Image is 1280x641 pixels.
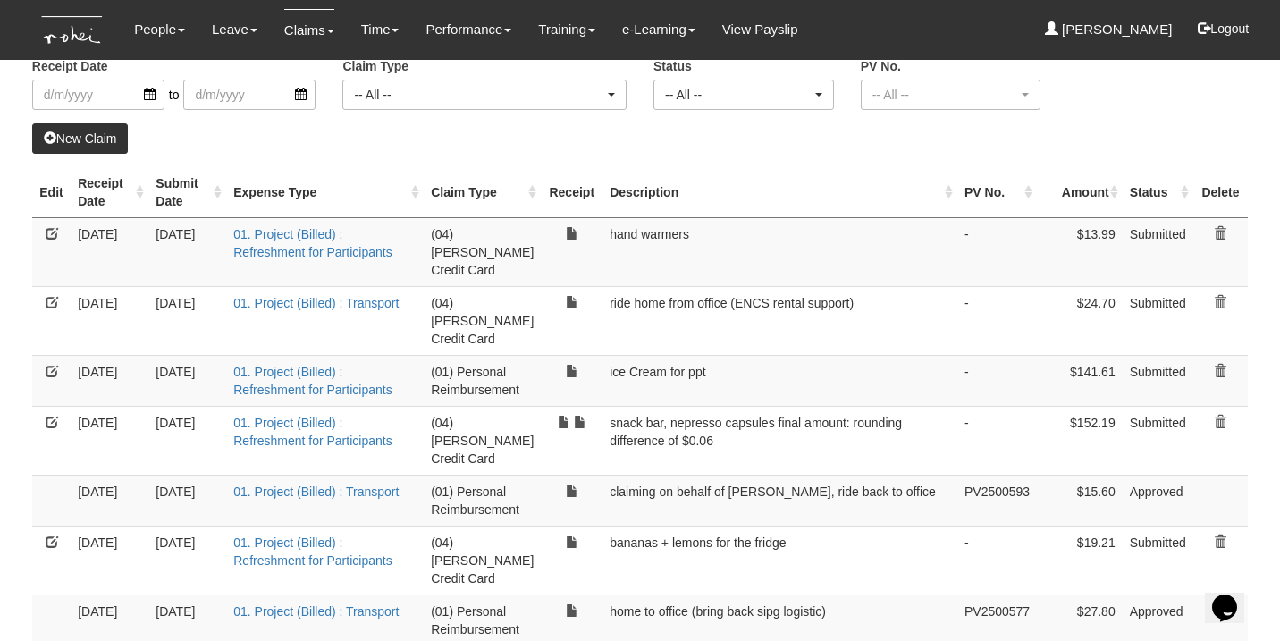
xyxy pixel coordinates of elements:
th: Claim Type : activate to sort column ascending [424,167,541,218]
td: [DATE] [148,475,226,526]
input: d/m/yyyy [183,80,316,110]
td: Approved [1123,475,1193,526]
a: Time [361,9,400,50]
a: 01. Project (Billed) : Refreshment for Participants [233,365,392,397]
td: (04) [PERSON_NAME] Credit Card [424,286,541,355]
button: -- All -- [861,80,1041,110]
a: 01. Project (Billed) : Refreshment for Participants [233,227,392,259]
a: 01. Project (Billed) : Transport [233,296,399,310]
td: $141.61 [1037,355,1123,406]
a: View Payslip [722,9,798,50]
a: 01. Project (Billed) : Transport [233,485,399,499]
td: hand warmers [602,217,957,286]
td: [DATE] [71,475,148,526]
td: $24.70 [1037,286,1123,355]
td: (01) Personal Reimbursement [424,355,541,406]
td: [DATE] [148,286,226,355]
a: e-Learning [622,9,695,50]
td: $13.99 [1037,217,1123,286]
th: Amount : activate to sort column ascending [1037,167,1123,218]
label: Receipt Date [32,57,108,75]
td: $152.19 [1037,406,1123,475]
button: -- All -- [653,80,834,110]
th: Delete [1193,167,1248,218]
a: People [134,9,185,50]
button: -- All -- [342,80,627,110]
td: - [957,526,1037,595]
td: Submitted [1123,217,1193,286]
th: Submit Date : activate to sort column ascending [148,167,226,218]
a: 01. Project (Billed) : Refreshment for Participants [233,536,392,568]
a: Performance [425,9,511,50]
a: 01. Project (Billed) : Transport [233,604,399,619]
button: Logout [1185,7,1261,50]
div: -- All -- [872,86,1019,104]
label: Status [653,57,692,75]
td: Submitted [1123,355,1193,406]
th: Description : activate to sort column ascending [602,167,957,218]
td: ride home from office (ENCS rental support) [602,286,957,355]
td: [DATE] [71,355,148,406]
td: claiming on behalf of [PERSON_NAME], ride back to office [602,475,957,526]
td: Submitted [1123,526,1193,595]
a: Training [538,9,595,50]
td: [DATE] [148,406,226,475]
td: snack bar, nepresso capsules final amount: rounding difference of $0.06 [602,406,957,475]
a: [PERSON_NAME] [1045,9,1173,50]
td: [DATE] [71,526,148,595]
input: d/m/yyyy [32,80,164,110]
a: Leave [212,9,257,50]
td: PV2500593 [957,475,1037,526]
th: Expense Type : activate to sort column ascending [226,167,424,218]
label: PV No. [861,57,901,75]
th: Status : activate to sort column ascending [1123,167,1193,218]
td: - [957,355,1037,406]
td: [DATE] [148,355,226,406]
a: Claims [284,9,334,51]
a: New Claim [32,123,129,154]
td: bananas + lemons for the fridge [602,526,957,595]
th: Edit [32,167,71,218]
td: [DATE] [71,286,148,355]
th: Receipt Date : activate to sort column ascending [71,167,148,218]
div: -- All -- [665,86,812,104]
td: (04) [PERSON_NAME] Credit Card [424,406,541,475]
span: to [164,80,184,110]
td: [DATE] [71,217,148,286]
label: Claim Type [342,57,408,75]
td: $19.21 [1037,526,1123,595]
td: [DATE] [148,526,226,595]
th: PV No. : activate to sort column ascending [957,167,1037,218]
td: ice Cream for ppt [602,355,957,406]
td: $15.60 [1037,475,1123,526]
td: (01) Personal Reimbursement [424,475,541,526]
td: - [957,286,1037,355]
td: - [957,406,1037,475]
iframe: chat widget [1205,569,1262,623]
div: -- All -- [354,86,604,104]
th: Receipt [541,167,602,218]
td: - [957,217,1037,286]
td: (04) [PERSON_NAME] Credit Card [424,526,541,595]
a: 01. Project (Billed) : Refreshment for Participants [233,416,392,448]
td: [DATE] [71,406,148,475]
td: [DATE] [148,217,226,286]
td: (04) [PERSON_NAME] Credit Card [424,217,541,286]
td: Submitted [1123,286,1193,355]
td: Submitted [1123,406,1193,475]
